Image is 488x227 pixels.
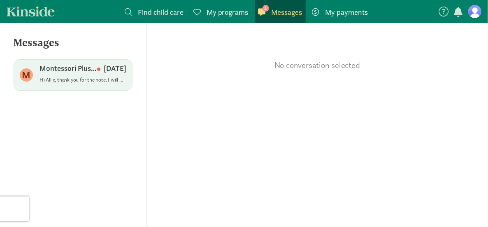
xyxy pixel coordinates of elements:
[272,7,302,18] span: Messages
[97,63,126,73] p: [DATE]
[146,59,488,71] p: No conversation selected
[325,7,368,18] span: My payments
[40,77,126,83] p: Hi Allix, thank you for the note. I will meet you at the door at 8:45 to make sure you can get in...
[207,7,249,18] span: My programs
[263,5,269,12] span: 1
[7,6,55,16] a: Kinside
[40,63,97,73] p: Montessori Plus International
[20,68,33,82] figure: M
[138,7,184,18] span: Find child care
